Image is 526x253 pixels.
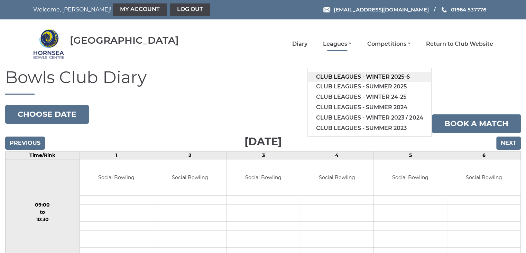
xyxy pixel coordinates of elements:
input: Previous [5,137,45,150]
button: Choose date [5,105,89,124]
a: Return to Club Website [426,40,493,48]
a: Log out [170,3,210,16]
a: Club leagues - Winter 2025-6 [308,72,431,82]
td: Social Bowling [300,159,373,196]
a: Diary [292,40,307,48]
a: Club leagues - Summer 2023 [308,123,431,133]
a: Club leagues - Winter 24-25 [308,92,431,102]
a: Leagues [323,40,351,48]
td: Time/Rink [6,151,80,159]
a: Club leagues - Winter 2023 / 2024 [308,113,431,123]
td: 3 [227,151,300,159]
img: Hornsea Bowls Centre [33,28,64,60]
a: Book a match [432,114,521,133]
nav: Welcome, [PERSON_NAME]! [33,3,219,16]
td: Social Bowling [227,159,300,196]
a: Club leagues - Summer 2025 [308,81,431,92]
img: Phone us [442,7,446,12]
span: 01964 537776 [451,6,486,13]
a: Phone us 01964 537776 [441,6,486,14]
h1: Bowls Club Diary [5,68,521,95]
input: Next [496,137,521,150]
td: Social Bowling [153,159,227,196]
td: 5 [373,151,447,159]
td: Social Bowling [447,159,520,196]
a: Club leagues - Summer 2024 [308,102,431,113]
td: 4 [300,151,374,159]
div: [GEOGRAPHIC_DATA] [70,35,179,46]
a: Email [EMAIL_ADDRESS][DOMAIN_NAME] [323,6,428,14]
img: Email [323,7,330,12]
td: 2 [153,151,227,159]
td: 1 [80,151,153,159]
td: 6 [447,151,521,159]
span: [EMAIL_ADDRESS][DOMAIN_NAME] [333,6,428,13]
td: Social Bowling [374,159,447,196]
td: Social Bowling [80,159,153,196]
ul: Leagues [307,68,432,137]
a: My Account [113,3,167,16]
a: Competitions [367,40,410,48]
